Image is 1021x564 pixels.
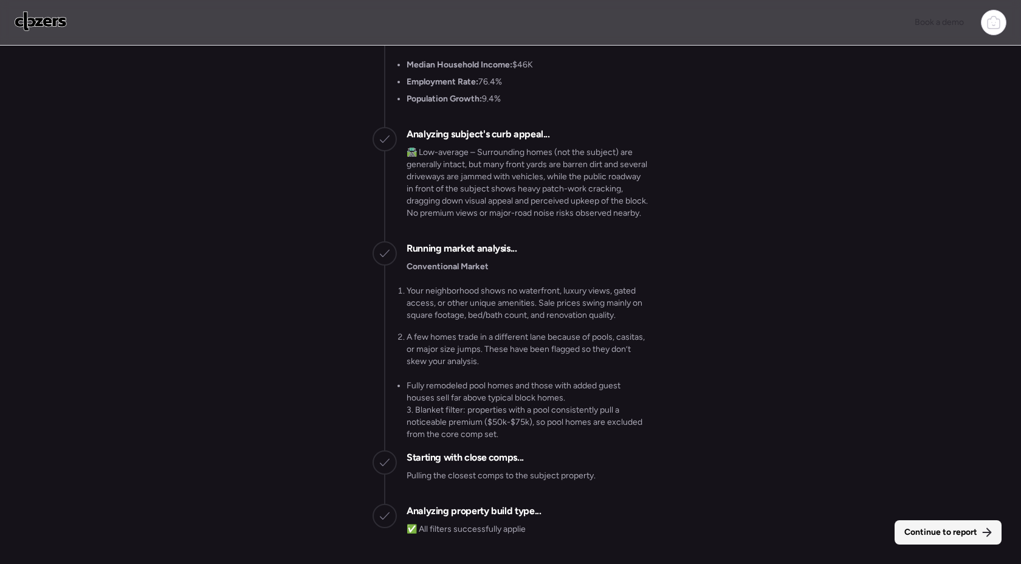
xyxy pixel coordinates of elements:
[915,17,964,27] span: Book a demo
[407,470,596,482] p: Pulling the closest comps to the subject property.
[407,76,502,88] li: 76.4%
[407,59,533,71] li: $46K
[407,523,526,535] p: ✅ All filters successfully applie
[407,146,648,219] p: 🛣️ Low-average – Surrounding homes (not the subject) are generally intact, but many front yards a...
[407,94,482,104] strong: Population Growth:
[407,127,550,142] h2: Analyzing subject's curb appeal...
[407,60,512,70] strong: Median Household Income:
[407,504,541,518] h2: Analyzing property build type...
[407,450,524,465] h2: Starting with close comps...
[407,241,517,256] h2: Running market analysis...
[407,93,501,105] li: 9.4%
[407,380,648,404] li: Fully remodeled pool homes and those with added guest houses sell far above typical block homes.
[15,12,67,31] img: Logo
[407,285,648,322] li: Your neighborhood shows no waterfront, luxury views, gated access, or other unique amenities. Sal...
[407,331,648,368] li: A few homes trade in a different lane because of pools, casitas, or major size jumps. These have ...
[407,261,648,441] div: 3. Blanket filter: properties with a pool consistently pull a noticeable premium ($50k-$75k), so ...
[407,77,478,87] strong: Employment Rate:
[904,526,977,538] span: Continue to report
[407,261,489,272] strong: Conventional Market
